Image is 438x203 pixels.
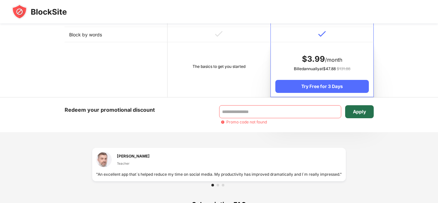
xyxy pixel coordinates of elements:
[226,120,267,124] div: Promo code not found
[12,4,67,19] img: blocksite-icon-black.svg
[96,171,342,177] div: "An excellent app that`s helped reduce my time on social media. My productivity has improved dram...
[215,31,223,37] img: v-grey.svg
[65,105,155,115] div: Redeem your promotional discount
[117,153,150,159] div: [PERSON_NAME]
[96,152,112,167] img: testimonial-1.jpg
[221,120,225,124] img: promo-code-error.svg
[65,27,168,42] td: Block by words
[337,66,350,71] span: $ 131.88
[302,54,325,64] span: $ 3.99
[172,63,266,70] div: The basics to get you started
[318,31,326,37] img: v-blue.svg
[275,80,369,93] div: Try Free for 3 Days
[353,109,366,114] div: Apply
[117,161,150,166] div: Teacher
[275,66,369,72] div: Billed annually at $ 47.88
[275,54,369,64] div: /month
